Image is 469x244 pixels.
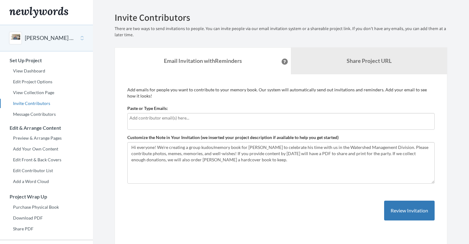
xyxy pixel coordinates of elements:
[127,134,339,141] label: Customize the Note in Your Invitation (we inserted your project description if available to help ...
[0,125,93,131] h3: Edit & Arrange Content
[127,87,435,99] p: Add emails for people you want to contribute to your memory book. Our system will automatically s...
[129,115,432,121] input: Add contributor email(s) here...
[164,57,242,64] strong: Email Invitation with Reminders
[25,34,75,42] button: [PERSON_NAME] Retirement
[347,57,392,64] b: Share Project URL
[127,142,435,184] textarea: Hi everyone! We're creating a group kudos/memory book for [PERSON_NAME] to celebrate his time wit...
[0,194,93,199] h3: Project Wrap Up
[9,7,68,18] img: Newlywords logo
[115,12,447,23] h2: Invite Contributors
[127,105,168,111] label: Paste or Type Emails:
[384,201,435,221] button: Review Invitation
[115,26,447,38] p: There are two ways to send invitations to people. You can invite people via our email invitation ...
[0,58,93,63] h3: Set Up Project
